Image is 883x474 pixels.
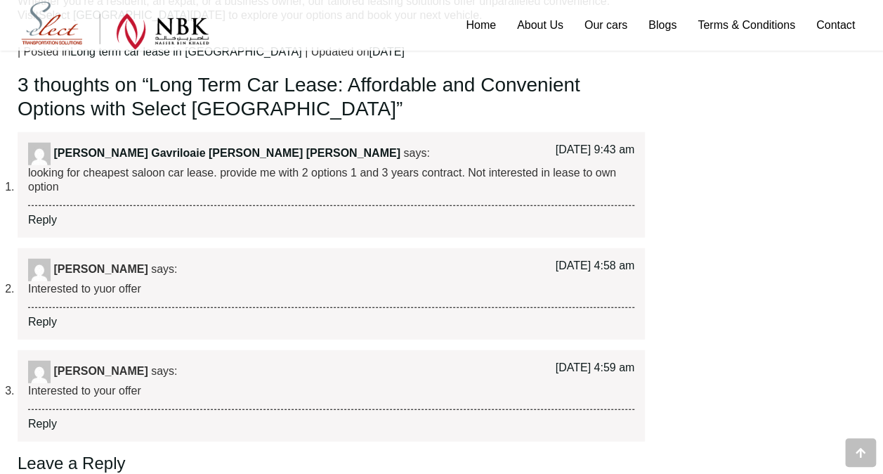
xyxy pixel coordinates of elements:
[28,214,57,226] a: Reply to Danut Mihai Gavriloaie Gavriloaie Danut Mihai Gavriloaie Gavriloaie
[70,46,301,58] a: Long term car lease in [GEOGRAPHIC_DATA]
[556,143,635,155] a: [DATE] 9:43 am
[18,46,305,58] span: | Posted in
[28,282,634,296] p: Interested to yuor offer
[556,260,635,271] a: [DATE] 4:58 am
[21,1,209,50] img: Select Rent a Car
[53,366,148,378] b: [PERSON_NAME]
[151,366,177,378] span: says:
[53,264,148,276] b: [PERSON_NAME]
[28,384,634,398] p: Interested to your offer
[28,166,634,194] p: looking for cheapest saloon car lease. provide me with 2 options 1 and 3 years contract. Not inte...
[556,361,635,373] a: [DATE] 4:59 am
[28,316,57,328] a: Reply to Ariel Enriquez Lledo
[305,46,405,58] span: | Updated on
[845,438,876,467] div: Go to top
[369,46,404,58] a: [DATE]
[28,418,57,430] a: Reply to Ariel Enriquez Lledo
[403,148,429,160] span: says:
[18,74,580,120] span: Long Term Car Lease: Affordable and Convenient Options with Select [GEOGRAPHIC_DATA]
[151,264,177,276] span: says:
[53,148,400,160] a: [PERSON_NAME] Gavriloaie [PERSON_NAME] [PERSON_NAME]
[18,73,645,121] h2: 3 thoughts on “ ”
